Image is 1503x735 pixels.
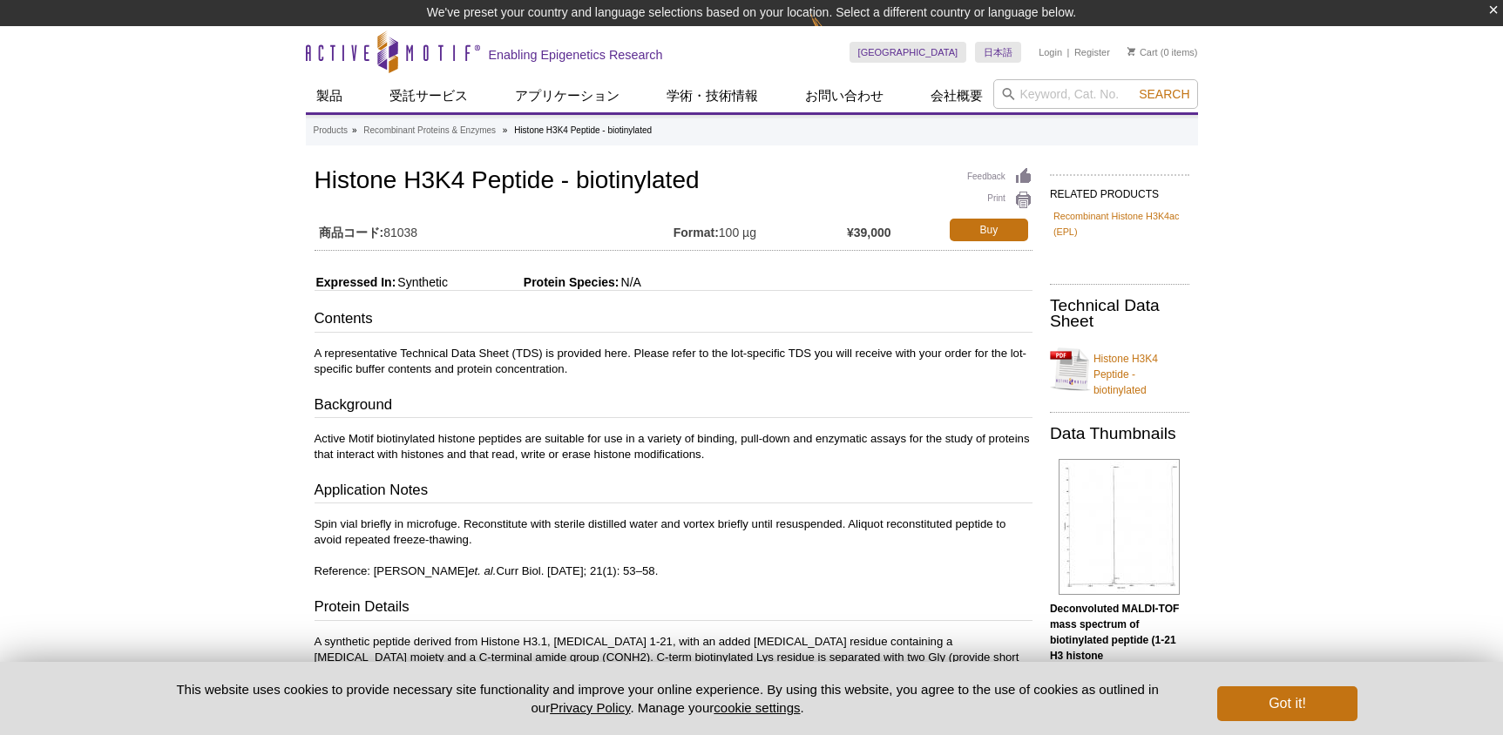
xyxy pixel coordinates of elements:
p: Active Motif biotinylated histone peptides are suitable for use in a variety of binding, pull-dow... [315,431,1032,462]
h1: Histone H3K4 Peptide - biotinylated [315,167,1032,197]
a: 学術・技術情報 [656,79,768,112]
a: Feedback [967,167,1032,186]
h2: Data Thumbnails [1050,426,1189,442]
h3: Application Notes [315,480,1032,504]
p: Spin vial briefly in microfuge. Reconstitute with sterile distilled water and vortex briefly unti... [315,516,1032,579]
td: 81038 [315,214,674,246]
a: Products [314,123,348,138]
button: Got it! [1217,686,1357,721]
a: アプリケーション [504,79,630,112]
button: Search [1134,86,1195,102]
a: Register [1074,46,1110,58]
img: Your Cart [1127,47,1135,56]
a: Recombinant Proteins & Enzymes [363,123,496,138]
a: Login [1039,46,1062,58]
button: cookie settings [714,700,800,715]
li: (0 items) [1127,42,1198,63]
img: Change Here [810,13,856,54]
span: Expressed In: [315,275,396,289]
h3: Contents [315,308,1032,333]
strong: ¥39,000 [847,225,891,240]
i: et. al. [468,564,496,577]
a: Buy [950,219,1028,241]
b: Deconvoluted MALDI-TOF mass spectrum of biotinylated peptide (1-21 H3 histone [MEDICAL_DATA]). [1050,603,1179,678]
h2: RELATED PRODUCTS [1050,174,1189,206]
a: Recombinant Histone H3K4ac (EPL) [1053,208,1186,239]
a: お問い合わせ [795,79,894,112]
a: 受託サービス [379,79,478,112]
li: | [1067,42,1070,63]
a: [GEOGRAPHIC_DATA] [850,42,967,63]
h3: Background [315,394,1032,419]
p: This website uses cookies to provide necessary site functionality and improve your online experie... [146,680,1189,717]
h2: Technical Data Sheet [1050,298,1189,329]
strong: Format: [674,225,719,240]
a: Cart [1127,46,1158,58]
strong: 商品コード: [319,225,384,240]
a: Privacy Policy [550,700,630,715]
a: 製品 [306,79,353,112]
p: (Click to enlarge and view details). [1050,601,1189,711]
td: 100 µg [674,214,847,246]
p: A representative Technical Data Sheet (TDS) is provided here. Please refer to the lot-specific TD... [315,346,1032,377]
a: Print [967,191,1032,210]
span: Synthetic [396,275,448,289]
li: Histone H3K4 Peptide - biotinylated [514,125,652,135]
a: 日本語 [975,42,1021,63]
span: N/A [619,275,641,289]
input: Keyword, Cat. No. [993,79,1198,109]
li: » [503,125,508,135]
a: Histone H3K4 Peptide - biotinylated [1050,341,1189,398]
li: » [352,125,357,135]
img: Deconvoluted MALDI-TOF mass spectrum of biotinylated peptide (1-21 H3 histone amino acids). [1059,459,1180,595]
h2: Enabling Epigenetics Research [489,47,663,63]
h3: Protein Details [315,597,1032,621]
span: Search [1139,87,1189,101]
span: Protein Species: [451,275,619,289]
a: 会社概要 [920,79,993,112]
